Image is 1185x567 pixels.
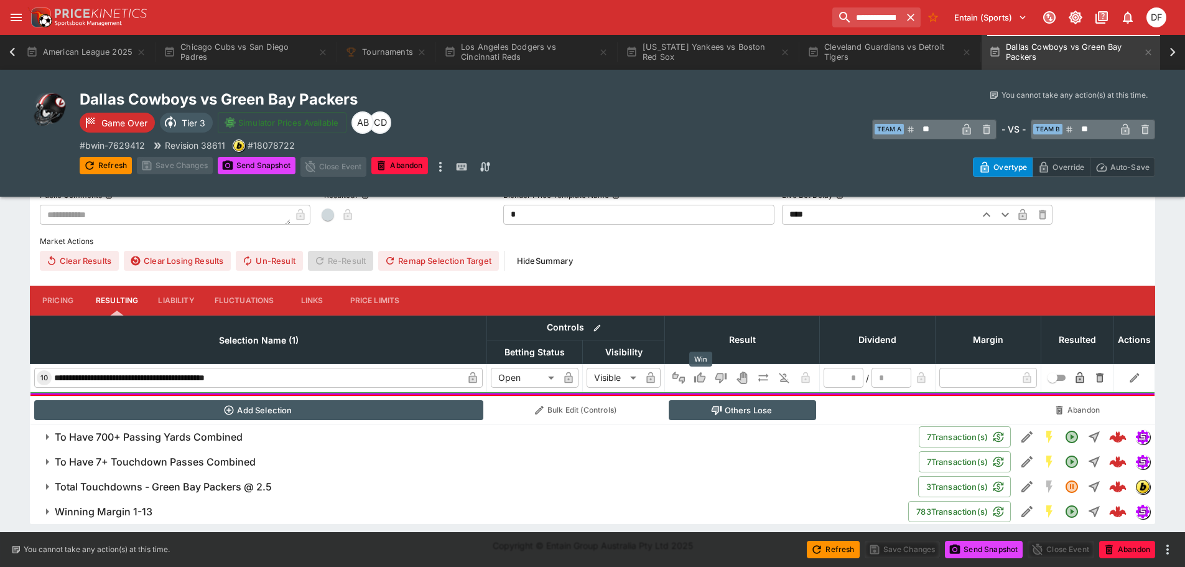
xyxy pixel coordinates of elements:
button: Lose [711,368,731,388]
p: Game Over [101,116,147,129]
button: Open [1061,426,1083,448]
button: To Have 7+ Touchdown Passes Combined [30,449,919,474]
img: american_football.png [30,90,70,129]
span: Mark an event as closed and abandoned. [371,159,427,171]
div: Open [491,368,559,388]
button: Straight [1083,426,1105,448]
button: 783Transaction(s) [908,501,1011,522]
button: 3Transaction(s) [918,476,1011,497]
button: SGM Enabled [1038,426,1061,448]
button: Bulk edit [589,320,605,336]
div: Visible [587,368,641,388]
div: bwin [233,139,245,152]
div: bwin [1135,479,1150,494]
button: Edit Detail [1016,451,1038,473]
div: simulator [1135,429,1150,444]
button: HideSummary [509,251,580,271]
div: David Foster [1146,7,1166,27]
p: Auto-Save [1110,161,1150,174]
a: d072a8b9-50d6-440f-adba-f31d25a6b5ff [1105,499,1130,524]
p: You cannot take any action(s) at this time. [1001,90,1148,101]
img: PriceKinetics [55,9,147,18]
span: 10 [38,373,50,382]
button: Abandon [371,157,427,174]
button: Auto-Save [1090,157,1155,177]
button: Void [732,368,752,388]
button: more [433,157,448,177]
button: Links [284,286,340,316]
button: Refresh [80,157,132,174]
button: Notifications [1117,6,1139,29]
button: more [1160,542,1175,557]
button: Simulator Prices Available [218,112,346,133]
th: Margin [936,316,1041,363]
button: No Bookmarks [923,7,943,27]
div: fc5c980d-00e5-48fb-b303-436e3df0d293 [1109,428,1127,446]
button: Chicago Cubs vs San Diego Padres [156,35,335,70]
button: Dallas Cowboys vs Green Bay Packers [982,35,1161,70]
img: Sportsbook Management [55,21,122,26]
button: Not Set [669,368,689,388]
button: Send Snapshot [945,541,1023,558]
p: Copy To Clipboard [248,139,295,152]
div: Win [689,352,712,367]
div: Alex Bothe [351,111,374,134]
button: Total Touchdowns - Green Bay Packers @ 2.5 [30,474,918,499]
th: Dividend [820,316,936,363]
button: Win [690,368,710,388]
button: Refresh [807,541,859,558]
button: Un-Result [236,251,302,271]
div: 45f0cca4-4673-4deb-a280-437835850974 [1109,478,1127,495]
button: Open [1061,500,1083,523]
button: American League 2025 [19,35,154,70]
button: Straight [1083,476,1105,498]
button: Open [1061,451,1083,473]
div: Cameron Duffy [369,111,391,134]
span: Selection Name (1) [205,333,312,348]
p: Tier 3 [182,116,205,129]
div: Start From [973,157,1155,177]
button: Straight [1083,451,1105,473]
button: Winning Margin 1-13 [30,499,908,524]
h6: Winning Margin 1-13 [55,505,152,518]
button: Push [753,368,773,388]
div: simulator [1135,504,1150,519]
span: Re-Result [308,251,373,271]
h2: Copy To Clipboard [80,90,618,109]
svg: Open [1064,454,1079,469]
button: open drawer [5,6,27,29]
button: Overtype [973,157,1033,177]
button: Fluctuations [205,286,284,316]
button: Tournaments [338,35,434,70]
svg: Open [1064,504,1079,519]
th: Controls [487,316,665,340]
button: Remap Selection Target [378,251,499,271]
a: c6303693-b139-40e6-be1b-2ef830790538 [1105,449,1130,474]
button: SGM Enabled [1038,451,1061,473]
button: Select Tenant [947,7,1034,27]
th: Resulted [1041,316,1114,363]
button: Edit Detail [1016,476,1038,498]
div: / [866,372,869,385]
button: SGM Enabled [1038,500,1061,523]
button: Eliminated In Play [774,368,794,388]
button: Bulk Edit (Controls) [491,400,661,420]
span: Team B [1033,124,1062,134]
button: Others Lose [669,400,816,420]
button: 7Transaction(s) [919,451,1011,472]
button: Suspended [1061,476,1083,498]
button: Send Snapshot [218,157,295,174]
p: You cannot take any action(s) at this time. [24,544,170,555]
label: Market Actions [40,232,1145,251]
img: simulator [1136,455,1150,469]
h6: - VS - [1001,123,1026,136]
button: Los Angeles Dodgers vs Cincinnati Reds [437,35,616,70]
div: d072a8b9-50d6-440f-adba-f31d25a6b5ff [1109,503,1127,520]
button: Cleveland Guardians vs Detroit Tigers [800,35,979,70]
div: c6303693-b139-40e6-be1b-2ef830790538 [1109,453,1127,471]
a: fc5c980d-00e5-48fb-b303-436e3df0d293 [1105,424,1130,449]
p: Override [1053,161,1084,174]
input: search [832,7,901,27]
button: Edit Detail [1016,500,1038,523]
